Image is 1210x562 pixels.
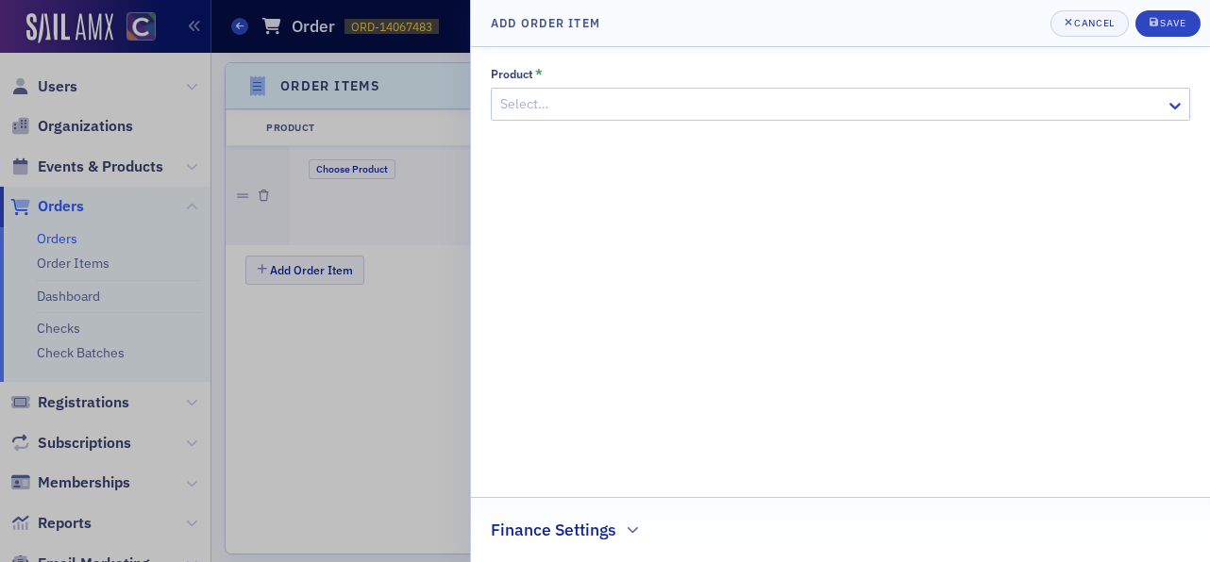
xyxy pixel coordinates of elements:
button: Cancel [1050,10,1129,37]
button: Save [1135,10,1201,37]
div: Save [1160,18,1185,28]
div: Cancel [1074,18,1114,28]
h4: Add Order Item [491,14,600,31]
div: Product [491,67,533,81]
abbr: This field is required [535,67,543,80]
h2: Finance Settings [491,518,616,542]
